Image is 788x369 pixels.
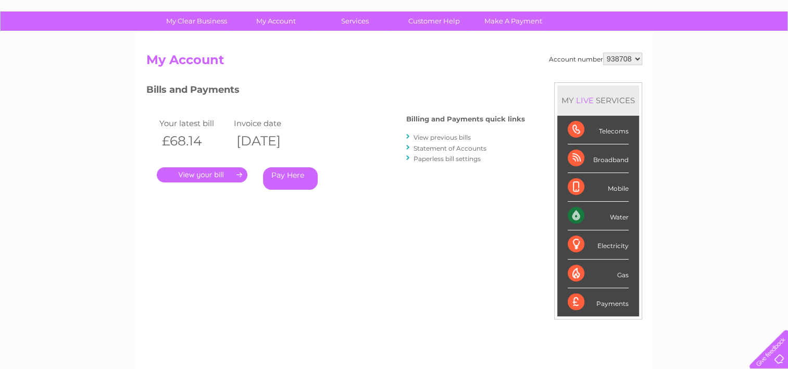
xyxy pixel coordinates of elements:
[754,44,778,52] a: Log out
[154,11,240,31] a: My Clear Business
[414,144,486,152] a: Statement of Accounts
[605,44,624,52] a: Water
[406,115,525,123] h4: Billing and Payments quick links
[312,11,398,31] a: Services
[391,11,477,31] a: Customer Help
[719,44,744,52] a: Contact
[231,130,306,152] th: [DATE]
[568,288,629,316] div: Payments
[157,116,232,130] td: Your latest bill
[414,133,471,141] a: View previous bills
[146,82,525,101] h3: Bills and Payments
[28,27,81,59] img: logo.png
[231,116,306,130] td: Invoice date
[148,6,641,51] div: Clear Business is a trading name of Verastar Limited (registered in [GEOGRAPHIC_DATA] No. 3667643...
[568,202,629,230] div: Water
[557,85,639,115] div: MY SERVICES
[568,144,629,173] div: Broadband
[568,116,629,144] div: Telecoms
[157,130,232,152] th: £68.14
[470,11,556,31] a: Make A Payment
[157,167,247,182] a: .
[263,167,318,190] a: Pay Here
[568,230,629,259] div: Electricity
[414,155,481,163] a: Paperless bill settings
[574,95,596,105] div: LIVE
[660,44,691,52] a: Telecoms
[146,53,642,72] h2: My Account
[568,260,629,288] div: Gas
[631,44,654,52] a: Energy
[592,5,664,18] a: 0333 014 3131
[549,53,642,65] div: Account number
[568,173,629,202] div: Mobile
[233,11,319,31] a: My Account
[697,44,712,52] a: Blog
